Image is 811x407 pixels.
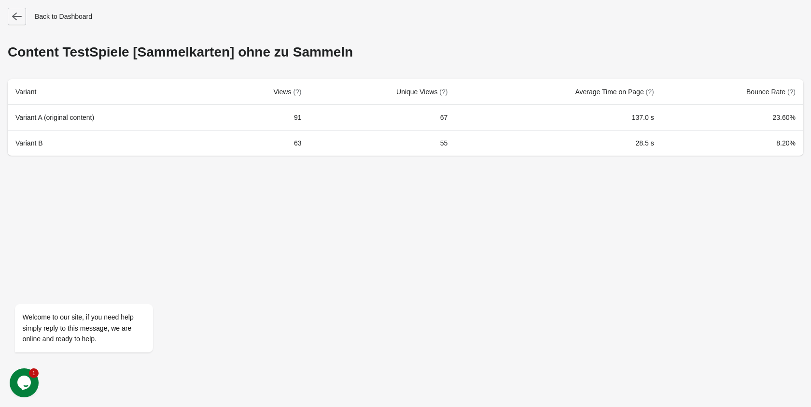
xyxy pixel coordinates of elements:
span: (?) [787,88,796,96]
iframe: chat widget [10,368,41,397]
iframe: chat widget [10,217,183,363]
div: Content Test Spiele [Sammelkarten] ohne zu Sammeln [8,44,353,60]
span: Average Time on Page [575,88,654,96]
span: Views [273,88,301,96]
td: 28.5 s [455,130,661,156]
td: 67 [309,105,456,130]
span: (?) [293,88,301,96]
td: 63 [214,130,309,156]
span: (?) [439,88,447,96]
th: Variant A (original content) [8,105,214,130]
td: 91 [214,105,309,130]
span: Bounce Rate [746,88,796,96]
td: 137.0 s [455,105,661,130]
td: 8.20% [662,130,803,156]
td: 23.60% [662,105,803,130]
th: Variant [8,79,214,105]
span: (?) [646,88,654,96]
span: Unique Views [396,88,447,96]
th: Variant B [8,130,214,156]
td: 55 [309,130,456,156]
div: Back to Dashboard [8,8,92,25]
